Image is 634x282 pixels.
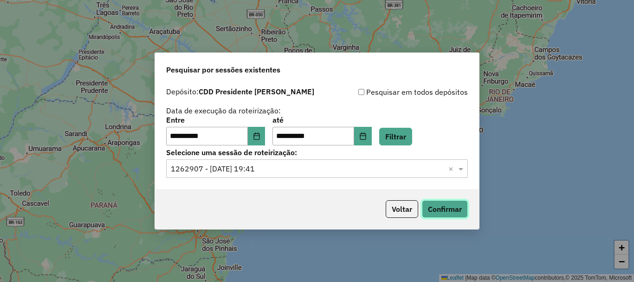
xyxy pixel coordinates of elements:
span: Pesquisar por sessões existentes [166,64,280,75]
label: Selecione uma sessão de roteirização: [166,147,468,158]
label: Data de execução da roteirização: [166,105,281,116]
button: Voltar [386,200,418,218]
button: Choose Date [248,127,265,145]
label: até [272,114,371,125]
label: Depósito: [166,86,314,97]
button: Filtrar [379,128,412,145]
button: Confirmar [422,200,468,218]
label: Entre [166,114,265,125]
strong: CDD Presidente [PERSON_NAME] [199,87,314,96]
span: Clear all [448,163,456,174]
button: Choose Date [354,127,372,145]
div: Pesquisar em todos depósitos [317,86,468,98]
